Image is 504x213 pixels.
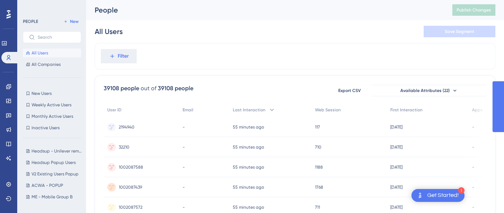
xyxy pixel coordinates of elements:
iframe: UserGuiding AI Assistant Launcher [474,185,495,206]
span: All Users [32,50,48,56]
span: - [472,144,474,150]
input: Search [38,35,75,40]
span: - [472,184,474,190]
div: 1 [458,187,465,194]
span: 710 [315,144,321,150]
time: [DATE] [390,205,402,210]
span: Save Segment [445,29,474,34]
time: [DATE] [390,165,402,170]
time: [DATE] [390,145,402,150]
time: 55 minutes ago [233,145,264,150]
span: Web Session [315,107,341,113]
span: New Users [32,91,52,96]
time: 55 minutes ago [233,125,264,130]
img: launcher-image-alternative-text [416,191,424,200]
span: - [183,164,185,170]
time: 55 minutes ago [233,185,264,190]
time: 55 minutes ago [233,165,264,170]
span: Weekly Active Users [32,102,71,108]
span: Email [183,107,193,113]
span: 1002087439 [119,184,142,190]
span: Filter [118,52,129,60]
span: User ID [107,107,122,113]
div: All Users [95,26,123,37]
time: [DATE] [390,185,402,190]
button: V2 Existing Users Popup [23,170,85,178]
button: Publish Changes [452,4,495,16]
span: 1002087572 [119,204,142,210]
time: 55 minutes ago [233,205,264,210]
button: Headsup Popup Users [23,158,85,167]
span: ACWA - POPUP [32,183,63,188]
span: Export CSV [338,88,361,93]
div: Get Started! [427,192,459,199]
span: 117 [315,124,320,130]
span: 2194940 [119,124,135,130]
span: V2 Existing Users Popup [32,171,79,177]
div: PEOPLE [23,19,38,24]
button: Headsup - Unilever removed [23,147,85,155]
div: 39108 people [158,84,193,93]
div: out of [141,84,156,93]
button: ACWA - POPUP [23,181,85,190]
span: Available Attributes (22) [400,88,450,93]
button: Filter [101,49,137,63]
button: New [61,17,81,26]
span: Headsup Popup Users [32,160,76,165]
span: 32210 [119,144,129,150]
span: 1188 [315,164,323,170]
span: All Companies [32,62,61,67]
span: - [183,144,185,150]
button: Weekly Active Users [23,101,81,109]
button: Export CSV [331,85,367,96]
div: People [95,5,434,15]
span: 1002087588 [119,164,143,170]
span: 1768 [315,184,323,190]
div: Open Get Started! checklist, remaining modules: 1 [411,189,465,202]
span: 711 [315,204,320,210]
span: Last Interaction [233,107,265,113]
span: Monthly Active Users [32,113,73,119]
time: [DATE] [390,125,402,130]
span: - [472,204,474,210]
span: Apps [472,107,483,113]
button: Inactive Users [23,124,81,132]
span: - [183,204,185,210]
button: Available Attributes (22) [372,85,486,96]
span: - [183,124,185,130]
button: Monthly Active Users [23,112,81,121]
span: Inactive Users [32,125,60,131]
span: - [472,124,474,130]
span: Publish Changes [457,7,491,13]
span: New [70,19,79,24]
span: Headsup - Unilever removed [32,148,83,154]
span: First Interaction [390,107,423,113]
span: - [472,164,474,170]
span: - [183,184,185,190]
div: 39108 people [104,84,139,93]
button: Save Segment [424,26,495,37]
button: All Companies [23,60,81,69]
button: New Users [23,89,81,98]
button: ME - Mobile Group B [23,193,85,201]
button: All Users [23,49,81,57]
span: ME - Mobile Group B [32,194,72,200]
